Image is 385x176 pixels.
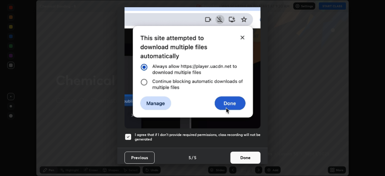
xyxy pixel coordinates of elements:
button: Previous [125,152,155,164]
h4: / [192,154,193,161]
h4: 5 [194,154,196,161]
h4: 5 [189,154,191,161]
h5: I agree that if I don't provide required permissions, class recording will not be generated [135,132,260,142]
button: Done [230,152,260,164]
